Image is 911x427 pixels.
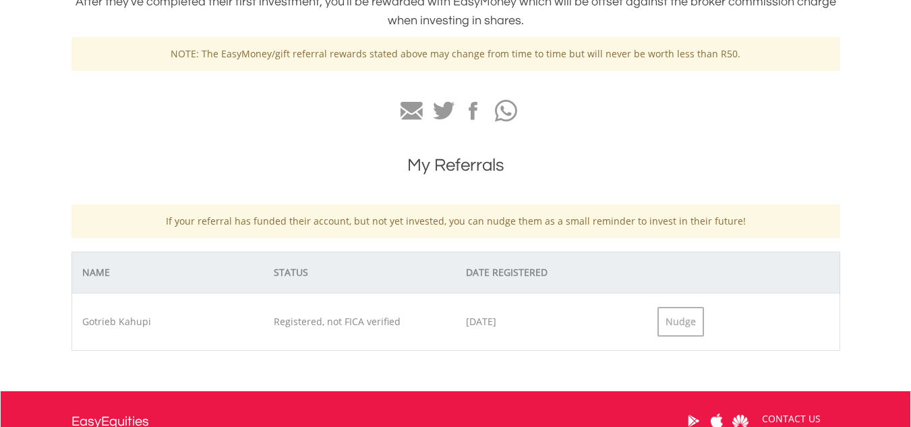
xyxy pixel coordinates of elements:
[456,315,648,329] div: [DATE]
[71,153,840,177] h1: My Referrals
[264,315,456,329] div: Registered, not FICA verified
[657,307,704,337] div: Nudge
[72,315,264,329] div: Gotrieb Kahupi
[72,266,264,279] div: NAME
[82,47,830,61] p: NOTE: The EasyMoney/gift referral rewards stated above may change from time to time but will neve...
[82,215,830,228] p: If your referral has funded their account, but not yet invested, you can nudge them as a small re...
[264,266,456,279] div: STATUS
[456,266,648,279] div: DATE REGISTERED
